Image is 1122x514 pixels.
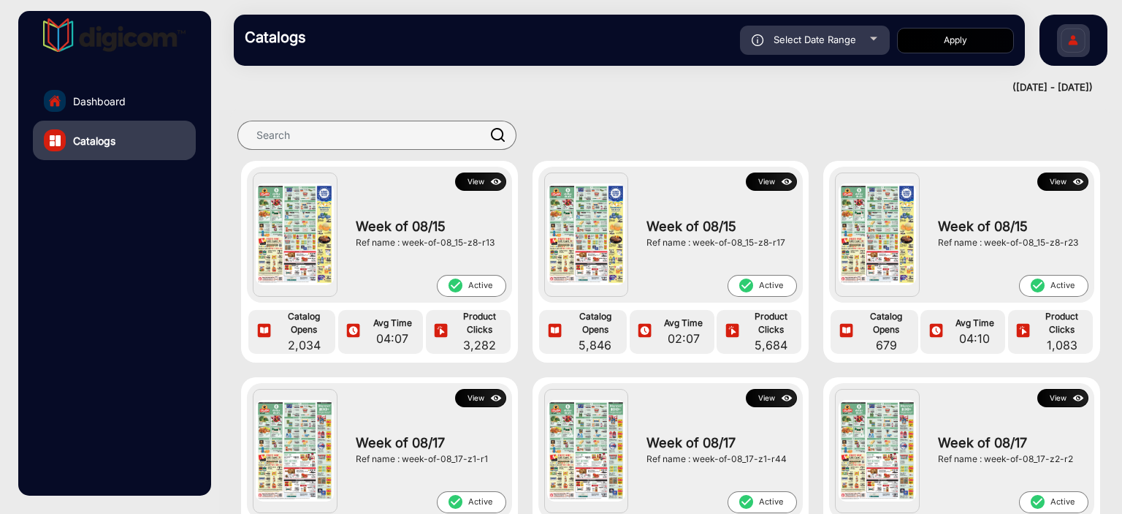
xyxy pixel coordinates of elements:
[858,310,915,336] span: Catalog Opens
[947,330,1001,347] span: 04:10
[839,400,917,502] img: Week of 08/17
[48,94,61,107] img: home
[356,216,499,236] span: Week of 08/15
[738,494,754,510] mat-icon: check_circle
[746,173,797,191] button: Viewicon
[947,317,1001,330] span: Avg Time
[455,173,506,191] button: Viewicon
[1070,390,1087,407] img: icon
[567,310,623,336] span: Catalog Opens
[1029,277,1045,294] mat-icon: check_circle
[488,174,505,190] img: icon
[1019,491,1088,513] span: Active
[356,433,499,453] span: Week of 08/17
[938,216,1081,236] span: Week of 08/15
[779,390,795,407] img: icon
[73,94,126,109] span: Dashboard
[897,28,1014,53] button: Apply
[1070,174,1087,190] img: icon
[779,174,795,190] img: icon
[491,128,505,142] img: prodSearch.svg
[33,121,196,160] a: Catalogs
[938,433,1081,453] span: Week of 08/17
[724,323,741,340] img: icon
[356,236,499,249] div: Ref name : week-of-08_15-z8-r13
[547,400,625,502] img: Week of 08/17
[1037,389,1088,407] button: Viewicon
[256,184,334,285] img: Week of 08/15
[744,310,798,336] span: Product Clicks
[1019,275,1088,297] span: Active
[646,433,790,453] span: Week of 08/17
[488,390,505,407] img: icon
[256,323,272,340] img: icon
[1058,17,1088,68] img: Sign%20Up.svg
[938,453,1081,466] div: Ref name : week-of-08_17-z2-r2
[1035,310,1089,336] span: Product Clicks
[746,389,797,407] button: Viewicon
[447,277,463,294] mat-icon: check_circle
[752,34,764,46] img: icon
[245,29,449,46] h3: Catalogs
[276,336,332,354] span: 2,034
[1037,173,1088,191] button: Viewicon
[738,277,754,294] mat-icon: check_circle
[455,389,506,407] button: Viewicon
[838,323,855,340] img: icon
[657,317,711,330] span: Avg Time
[50,135,61,146] img: catalog
[657,330,711,347] span: 02:07
[1015,323,1031,340] img: icon
[437,275,506,297] span: Active
[432,323,449,340] img: icon
[453,336,507,354] span: 3,282
[839,184,917,285] img: Week of 08/15
[276,310,332,336] span: Catalog Opens
[728,275,797,297] span: Active
[567,336,623,354] span: 5,846
[237,121,516,150] input: Search
[447,494,463,510] mat-icon: check_circle
[365,330,419,347] span: 04:07
[219,80,1093,95] div: ([DATE] - [DATE])
[453,310,507,336] span: Product Clicks
[546,323,563,340] img: icon
[938,236,1081,249] div: Ref name : week-of-08_15-z8-r23
[636,323,653,340] img: icon
[43,18,186,52] img: vmg-logo
[744,336,798,354] span: 5,684
[858,336,915,354] span: 679
[646,216,790,236] span: Week of 08/15
[33,81,196,121] a: Dashboard
[356,453,499,466] div: Ref name : week-of-08_17-z1-r1
[365,317,419,330] span: Avg Time
[437,491,506,513] span: Active
[646,236,790,249] div: Ref name : week-of-08_15-z8-r17
[73,133,115,148] span: Catalogs
[256,400,334,502] img: Week of 08/17
[646,453,790,466] div: Ref name : week-of-08_17-z1-r44
[547,184,625,285] img: Week of 08/15
[728,491,797,513] span: Active
[1029,494,1045,510] mat-icon: check_circle
[774,34,856,45] span: Select Date Range
[928,323,944,340] img: icon
[1035,336,1089,354] span: 1,083
[345,323,362,340] img: icon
